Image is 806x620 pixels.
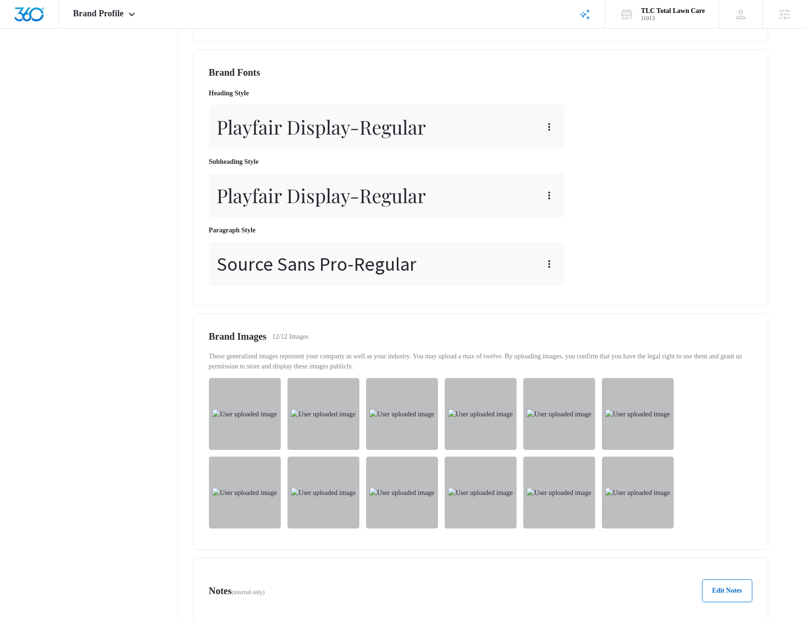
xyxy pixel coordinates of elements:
img: User uploaded image [212,488,277,498]
img: User uploaded image [369,488,434,498]
p: Playfair Display - Regular [217,113,426,141]
p: Source Sans Pro - Regular [217,250,416,278]
h3: Notes [209,584,265,598]
img: User uploaded image [605,409,670,419]
img: User uploaded image [448,409,513,419]
h2: Brand Images [209,329,267,344]
h2: Brand Fonts [209,65,752,80]
p: These generalized images represent your company as well as your industry. You may upload a max of... [209,351,752,371]
p: 12/12 Images [272,332,309,342]
img: User uploaded image [605,488,670,498]
p: Subheading Style [209,157,564,167]
p: Playfair Display - Regular [217,181,426,210]
p: Heading Style [209,88,564,98]
img: User uploaded image [291,488,356,498]
img: User uploaded image [291,409,356,419]
img: User uploaded image [369,409,434,419]
p: Paragraph Style [209,225,564,235]
button: Edit Notes [702,579,752,602]
img: User uploaded image [448,488,513,498]
img: User uploaded image [527,409,591,419]
img: User uploaded image [212,409,277,419]
img: User uploaded image [527,488,591,498]
span: Brand Profile [73,9,124,19]
div: account id [641,15,705,22]
div: account name [641,7,705,15]
span: (internal only) [231,589,265,596]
